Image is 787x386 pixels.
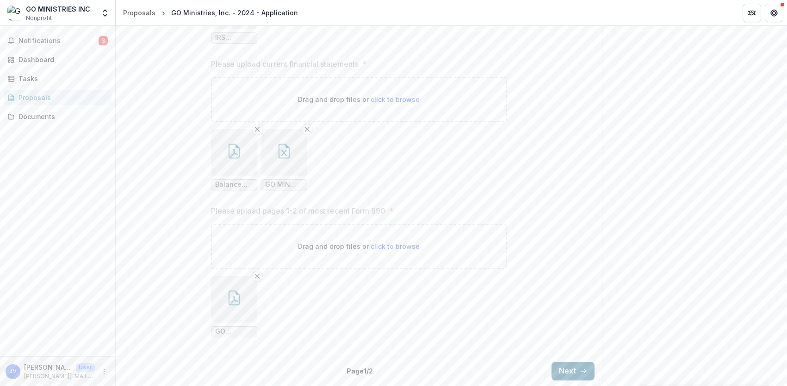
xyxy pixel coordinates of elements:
button: Get Help [765,4,783,22]
span: GO MIN Stmt SUMMARY by MISS & OTHER DIVISIONS - YTD ALL FAMS 2024 Short (1).xlsx [265,181,303,189]
p: [PERSON_NAME][EMAIL_ADDRESS][DOMAIN_NAME] [24,372,95,380]
img: GO MINISTRIES INC [7,6,22,20]
nav: breadcrumb [119,6,302,19]
div: Remove FileBalance Sheet - 20240930.pdf [211,129,257,190]
a: Proposals [119,6,159,19]
button: Notifications3 [4,33,112,48]
p: Please upload current financial statements [211,58,359,70]
div: GO MINISTRIES INC [26,4,90,14]
p: User [76,363,95,372]
div: Proposals [19,93,104,102]
div: Tasks [19,74,104,83]
div: Documents [19,112,104,121]
a: Documents [4,109,112,124]
p: Drag and drop files or [298,241,420,251]
div: Remove FileGO MIN Stmt SUMMARY by MISS & OTHER DIVISIONS - YTD ALL FAMS 2024 Short (1).xlsx [261,129,307,190]
span: Notifications [19,37,99,45]
span: 3 [99,36,108,45]
button: More [99,366,110,377]
a: Proposals [4,90,112,105]
button: Next [552,362,595,380]
span: click to browse [371,242,420,250]
a: Dashboard [4,52,112,67]
p: Drag and drop files or [298,95,420,104]
p: [PERSON_NAME] del [PERSON_NAME] [24,362,72,372]
div: GO Ministries, Inc. - 2024 - Application [171,8,298,18]
div: Dashboard [19,55,104,64]
div: Proposals [123,8,155,18]
button: Partners [743,4,761,22]
button: Remove File [302,124,313,135]
p: Please upload pages 1-2 of most recent Form 990 [211,205,385,216]
span: Balance Sheet - 20240930.pdf [215,181,253,189]
span: Nonprofit [26,14,52,22]
button: Remove File [252,271,263,282]
div: Remove FileGO Ministries Tax Return (990) 2022 copy.pdf [211,276,257,337]
div: Juan Casa del Valle [9,368,17,374]
button: Open entity switcher [99,4,112,22]
span: IRS Determination-GO Ministries, Inc.docx [215,34,253,42]
span: click to browse [371,95,420,103]
button: Remove File [252,124,263,135]
a: Tasks [4,71,112,86]
p: Page 1 / 2 [347,366,373,376]
span: GO Ministries Tax Return (990) 2022 copy.pdf [215,328,253,335]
